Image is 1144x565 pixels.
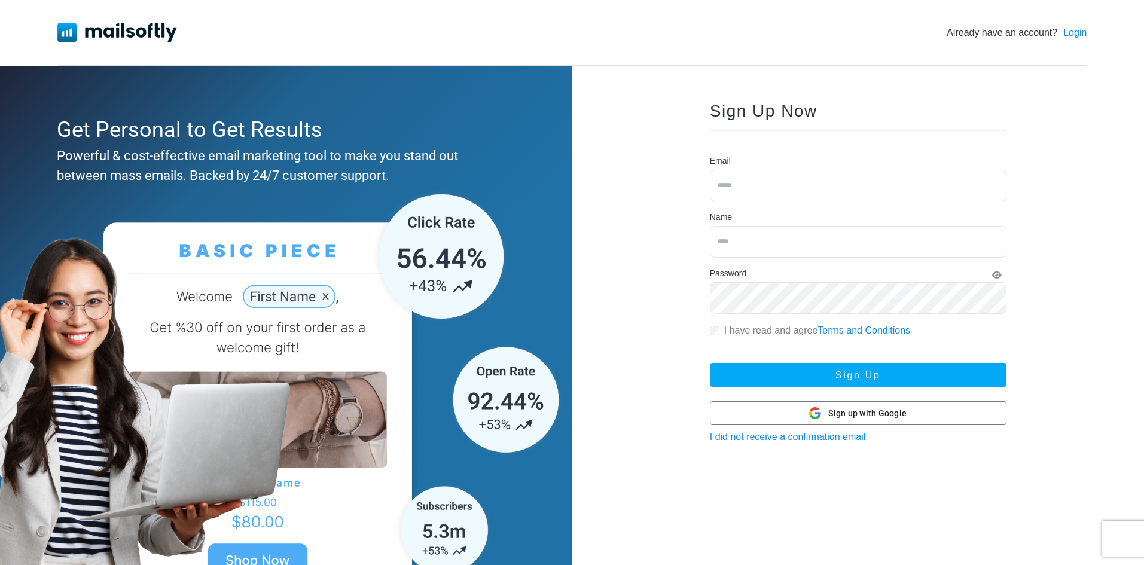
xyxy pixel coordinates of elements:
[947,26,1087,40] div: Already have an account?
[710,155,731,167] label: Email
[57,23,177,42] img: Mailsoftly
[724,323,910,338] label: I have read and agree
[817,325,910,335] a: Terms and Conditions
[828,407,907,420] span: Sign up with Google
[992,271,1002,279] i: Show Password
[710,267,746,280] label: Password
[710,363,1006,387] button: Sign Up
[1063,26,1087,40] a: Login
[710,401,1006,425] button: Sign up with Google
[57,146,510,185] div: Powerful & cost-effective email marketing tool to make you stand out between mass emails. Backed ...
[710,211,732,224] label: Name
[710,102,817,120] span: Sign Up Now
[710,432,866,442] a: I did not receive a confirmation email
[57,114,510,146] div: Get Personal to Get Results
